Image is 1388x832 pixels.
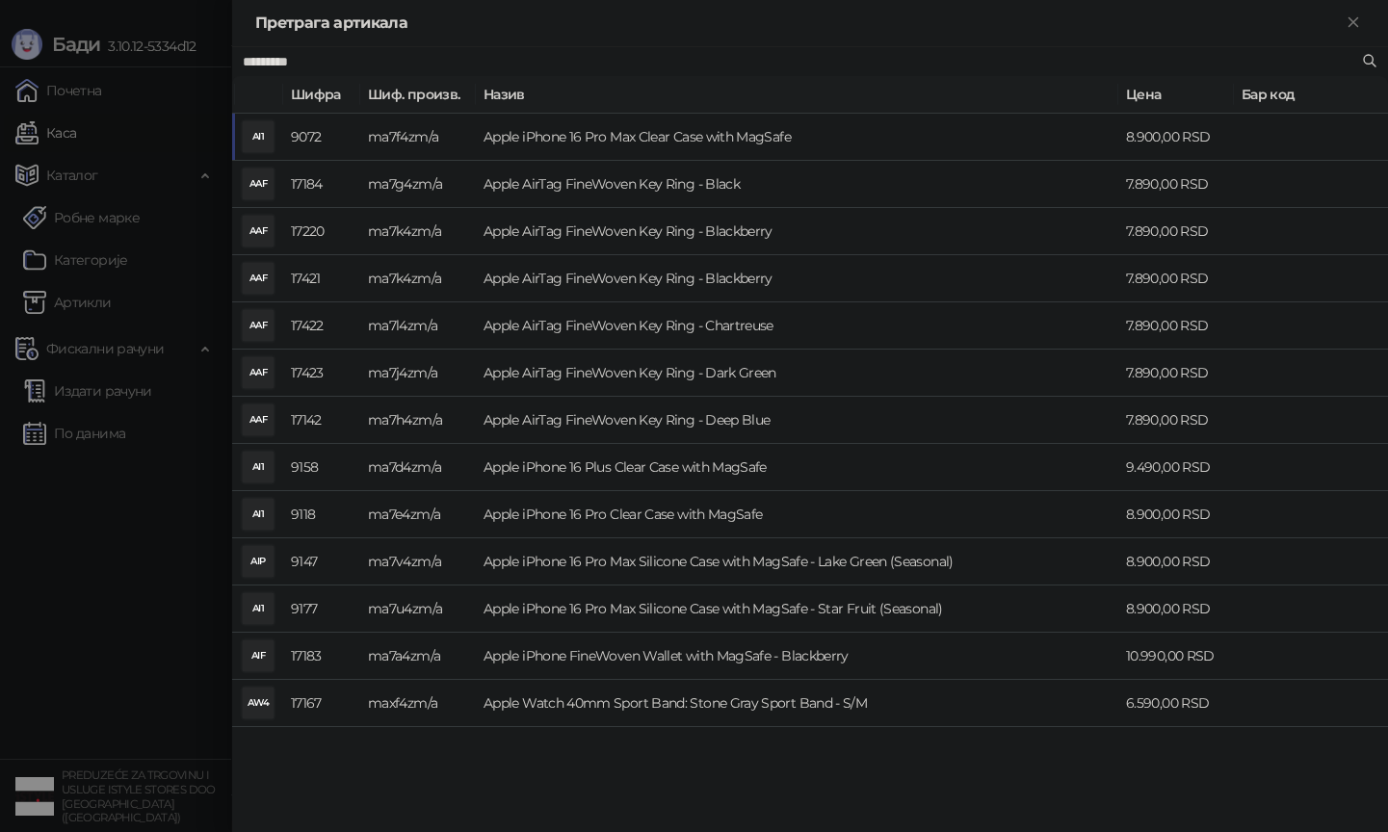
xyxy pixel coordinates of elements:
td: 9158 [283,444,360,491]
td: ma7u4zm/a [360,585,476,633]
div: AAF [243,357,274,388]
div: AAF [243,169,274,199]
td: 17142 [283,397,360,444]
div: AIP [243,546,274,577]
div: AI1 [243,121,274,152]
td: 7.890,00 RSD [1118,161,1234,208]
button: Close [1342,12,1365,35]
td: ma7j4zm/a [360,350,476,397]
td: 9147 [283,538,360,585]
td: 8.900,00 RSD [1118,585,1234,633]
td: ma7v4zm/a [360,538,476,585]
th: Назив [476,76,1118,114]
td: ma7k4zm/a [360,255,476,302]
td: Apple AirTag FineWoven Key Ring - Deep Blue [476,397,1118,444]
td: ma7a4zm/a [360,633,476,680]
td: Apple iPhone FineWoven Wallet with MagSafe - Blackberry [476,633,1118,680]
th: Шифра [283,76,360,114]
td: 9118 [283,491,360,538]
td: Apple AirTag FineWoven Key Ring - Black [476,161,1118,208]
div: AI1 [243,593,274,624]
td: Apple iPhone 16 Plus Clear Case with MagSafe [476,444,1118,491]
td: Apple iPhone 16 Pro Max Silicone Case with MagSafe - Star Fruit (Seasonal) [476,585,1118,633]
td: Apple AirTag FineWoven Key Ring - Chartreuse [476,302,1118,350]
td: 6.590,00 RSD [1118,680,1234,727]
td: Apple iPhone 16 Pro Max Silicone Case with MagSafe - Lake Green (Seasonal) [476,538,1118,585]
td: ma7d4zm/a [360,444,476,491]
td: ma7k4zm/a [360,208,476,255]
td: 17422 [283,302,360,350]
td: ma7e4zm/a [360,491,476,538]
td: 10.990,00 RSD [1118,633,1234,680]
th: Шиф. произв. [360,76,476,114]
td: 8.900,00 RSD [1118,538,1234,585]
td: ma7g4zm/a [360,161,476,208]
td: 17183 [283,633,360,680]
td: Apple iPhone 16 Pro Max Clear Case with MagSafe [476,114,1118,161]
div: AIF [243,640,274,671]
td: ma7l4zm/a [360,302,476,350]
td: Apple AirTag FineWoven Key Ring - Blackberry [476,208,1118,255]
td: Apple AirTag FineWoven Key Ring - Blackberry [476,255,1118,302]
td: 17421 [283,255,360,302]
td: 9177 [283,585,360,633]
td: maxf4zm/a [360,680,476,727]
div: AI1 [243,452,274,482]
div: AAF [243,216,274,247]
td: 17423 [283,350,360,397]
td: 7.890,00 RSD [1118,255,1234,302]
td: 9.490,00 RSD [1118,444,1234,491]
td: 8.900,00 RSD [1118,491,1234,538]
div: AW4 [243,688,274,718]
th: Бар код [1234,76,1388,114]
td: 7.890,00 RSD [1118,302,1234,350]
td: 7.890,00 RSD [1118,208,1234,255]
td: Apple Watch 40mm Sport Band: Stone Gray Sport Band - S/M [476,680,1118,727]
td: 7.890,00 RSD [1118,397,1234,444]
div: Претрага артикала [255,12,1342,35]
td: Apple iPhone 16 Pro Clear Case with MagSafe [476,491,1118,538]
td: 8.900,00 RSD [1118,114,1234,161]
td: Apple AirTag FineWoven Key Ring - Dark Green [476,350,1118,397]
td: 9072 [283,114,360,161]
td: 17184 [283,161,360,208]
div: AI1 [243,499,274,530]
td: 7.890,00 RSD [1118,350,1234,397]
td: ma7f4zm/a [360,114,476,161]
div: AAF [243,310,274,341]
div: AAF [243,404,274,435]
th: Цена [1118,76,1234,114]
div: AAF [243,263,274,294]
td: 17220 [283,208,360,255]
td: ma7h4zm/a [360,397,476,444]
td: 17167 [283,680,360,727]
